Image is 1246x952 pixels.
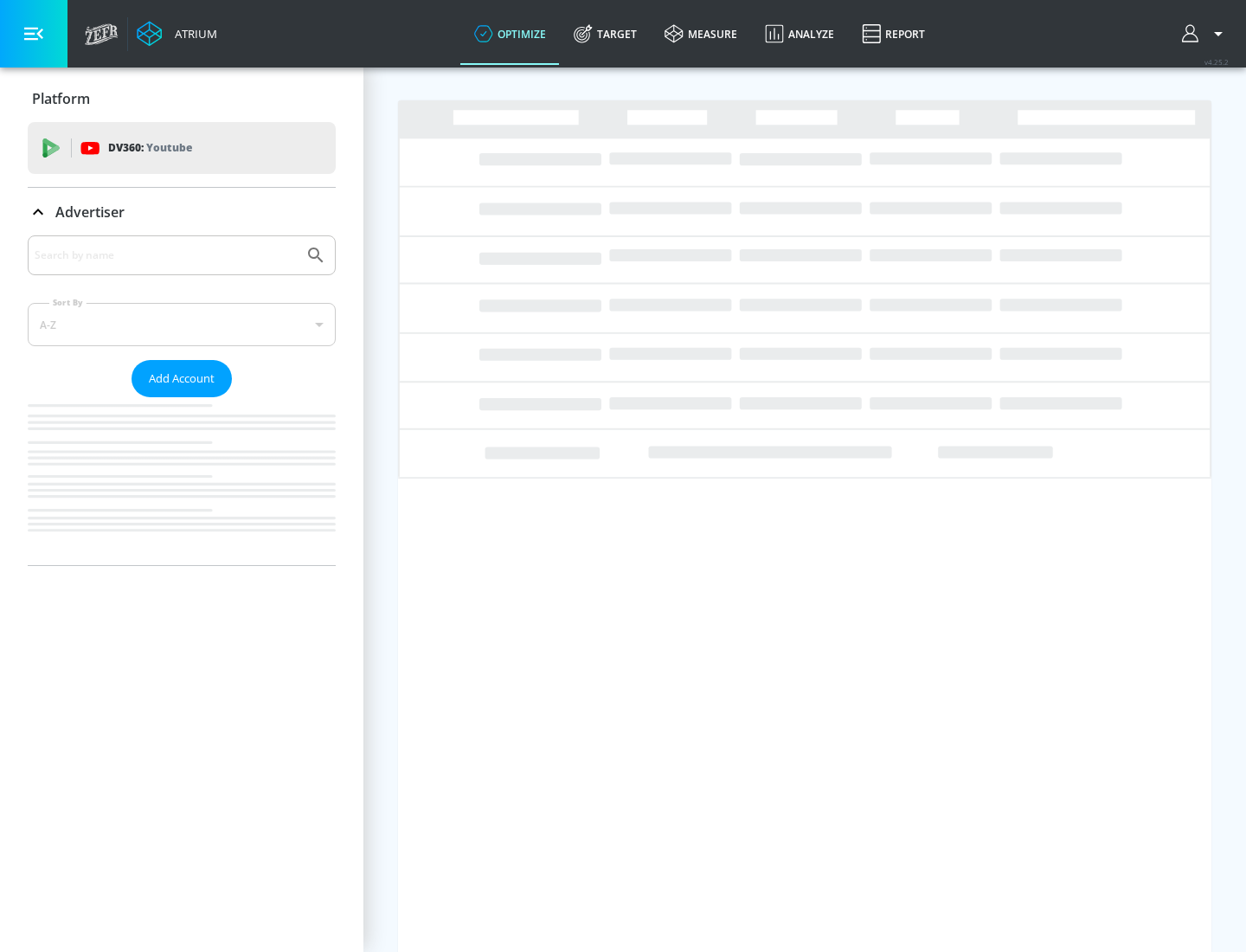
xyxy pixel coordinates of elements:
div: Platform [28,74,336,123]
p: Advertiser [55,203,125,222]
div: A-Z [28,303,336,346]
span: v 4.25.2 [1204,57,1229,67]
a: optimize [460,3,560,65]
a: measure [651,3,751,65]
label: Sort By [49,297,87,308]
a: Target [560,3,651,65]
nav: list of Advertiser [28,397,336,565]
a: Analyze [751,3,848,65]
p: Youtube [146,138,192,157]
button: Add Account [132,360,232,397]
a: Atrium [137,21,217,47]
a: Report [848,3,939,65]
input: Search by name [35,244,297,267]
span: Add Account [149,369,215,389]
div: Atrium [168,26,217,42]
div: Advertiser [28,188,336,236]
p: Platform [32,89,90,108]
div: DV360: Youtube [28,122,336,174]
div: Advertiser [28,235,336,565]
p: DV360: [108,138,192,158]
